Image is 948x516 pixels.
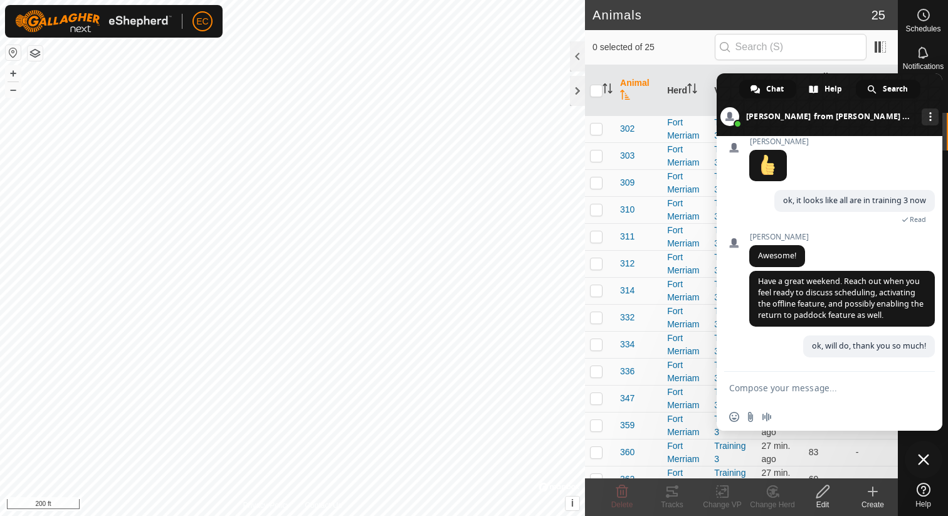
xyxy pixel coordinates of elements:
[667,386,704,412] div: Fort Merriam
[620,257,635,270] span: 312
[620,230,635,243] span: 311
[687,85,697,95] p-sorticon: Activate to sort
[848,499,898,510] div: Create
[915,500,931,508] span: Help
[714,144,745,167] a: Training 3
[851,439,898,466] td: -
[620,392,635,405] span: 347
[196,15,208,28] span: EC
[15,10,172,33] img: Gallagher Logo
[566,497,579,510] button: i
[620,365,635,378] span: 336
[620,284,635,297] span: 314
[714,117,745,140] a: Training 3
[615,65,662,116] th: Animal
[620,176,635,189] span: 309
[922,108,939,125] div: More channels
[910,215,926,224] span: Read
[6,82,21,97] button: –
[809,474,819,484] span: 69
[714,279,745,302] a: Training 3
[758,250,796,261] span: Awesome!
[783,195,926,206] span: ok, it looks like all are in training 3 now
[762,414,791,437] span: Oct 9, 2025, 2:39 PM
[667,359,704,385] div: Fort Merriam
[714,468,745,491] a: Training 3
[620,203,635,216] span: 310
[798,80,855,98] div: Help
[714,225,745,248] a: Training 3
[762,468,791,491] span: Oct 9, 2025, 2:34 PM
[603,85,613,95] p-sorticon: Activate to sort
[662,65,709,116] th: Herd
[667,170,704,196] div: Fort Merriam
[709,65,756,116] th: VP
[667,440,704,466] div: Fort Merriam
[28,46,43,61] button: Map Layers
[620,419,635,432] span: 359
[898,478,948,513] a: Help
[766,80,784,98] span: Chat
[667,197,704,223] div: Fort Merriam
[667,466,704,493] div: Fort Merriam
[667,332,704,358] div: Fort Merriam
[851,466,898,493] td: -
[620,122,635,135] span: 302
[824,80,842,98] span: Help
[883,80,908,98] span: Search
[851,65,898,116] th: Alerts
[620,446,635,459] span: 360
[905,25,940,33] span: Schedules
[620,473,635,486] span: 362
[243,500,290,511] a: Privacy Policy
[667,278,704,304] div: Fort Merriam
[714,441,745,464] a: Training 3
[729,382,902,394] textarea: Compose your message...
[903,63,944,70] span: Notifications
[667,224,704,250] div: Fort Merriam
[667,251,704,277] div: Fort Merriam
[872,6,885,24] span: 25
[757,65,804,116] th: Last Updated
[758,276,924,320] span: Have a great weekend. Reach out when you feel ready to discuss scheduling, activating the offline...
[739,80,796,98] div: Chat
[305,500,342,511] a: Contact Us
[809,447,819,457] span: 83
[714,333,745,356] a: Training 3
[749,137,809,146] span: [PERSON_NAME]
[747,499,798,510] div: Change Herd
[762,412,772,422] span: Audio message
[620,338,635,351] span: 334
[715,34,866,60] input: Search (S)
[571,498,574,508] span: i
[6,45,21,60] button: Reset Map
[667,116,704,142] div: Fort Merriam
[592,41,715,54] span: 0 selected of 25
[592,8,872,23] h2: Animals
[729,412,739,422] span: Insert an emoji
[714,252,745,275] a: Training 3
[762,441,791,464] span: Oct 9, 2025, 2:34 PM
[812,340,926,351] span: ok, will do, thank you so much!
[620,92,630,102] p-sorticon: Activate to sort
[667,413,704,439] div: Fort Merriam
[749,233,809,241] span: [PERSON_NAME]
[804,65,851,116] th: Audio Ratio (%)
[798,499,848,510] div: Edit
[905,441,942,478] div: Close chat
[714,198,745,221] a: Training 3
[697,499,747,510] div: Change VP
[620,149,635,162] span: 303
[714,306,745,329] a: Training 3
[6,66,21,81] button: +
[667,305,704,331] div: Fort Merriam
[611,500,633,509] span: Delete
[647,499,697,510] div: Tracks
[714,171,745,194] a: Training 3
[856,80,920,98] div: Search
[745,412,756,422] span: Send a file
[714,360,745,383] a: Training 3
[714,387,745,410] a: Training 3
[620,311,635,324] span: 332
[714,414,745,437] a: Training 3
